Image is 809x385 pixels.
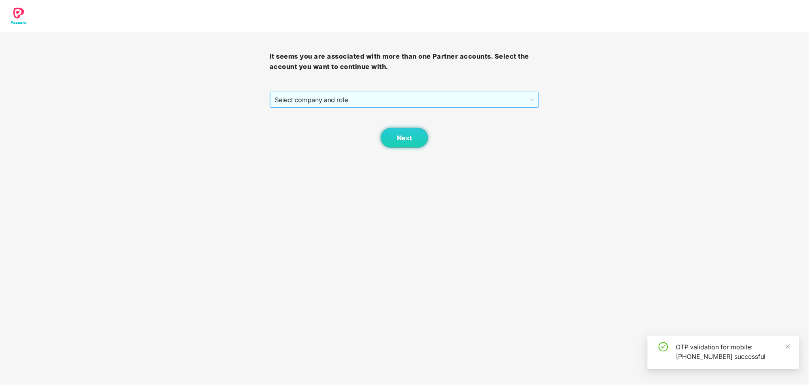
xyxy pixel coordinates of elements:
span: check-circle [659,342,668,352]
button: Next [381,128,428,148]
span: Select company and role [275,92,534,107]
span: close [785,344,791,349]
div: OTP validation for mobile: [PHONE_NUMBER] successful [676,342,790,361]
span: Next [397,134,412,142]
h3: It seems you are associated with more than one Partner accounts. Select the account you want to c... [270,51,539,72]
